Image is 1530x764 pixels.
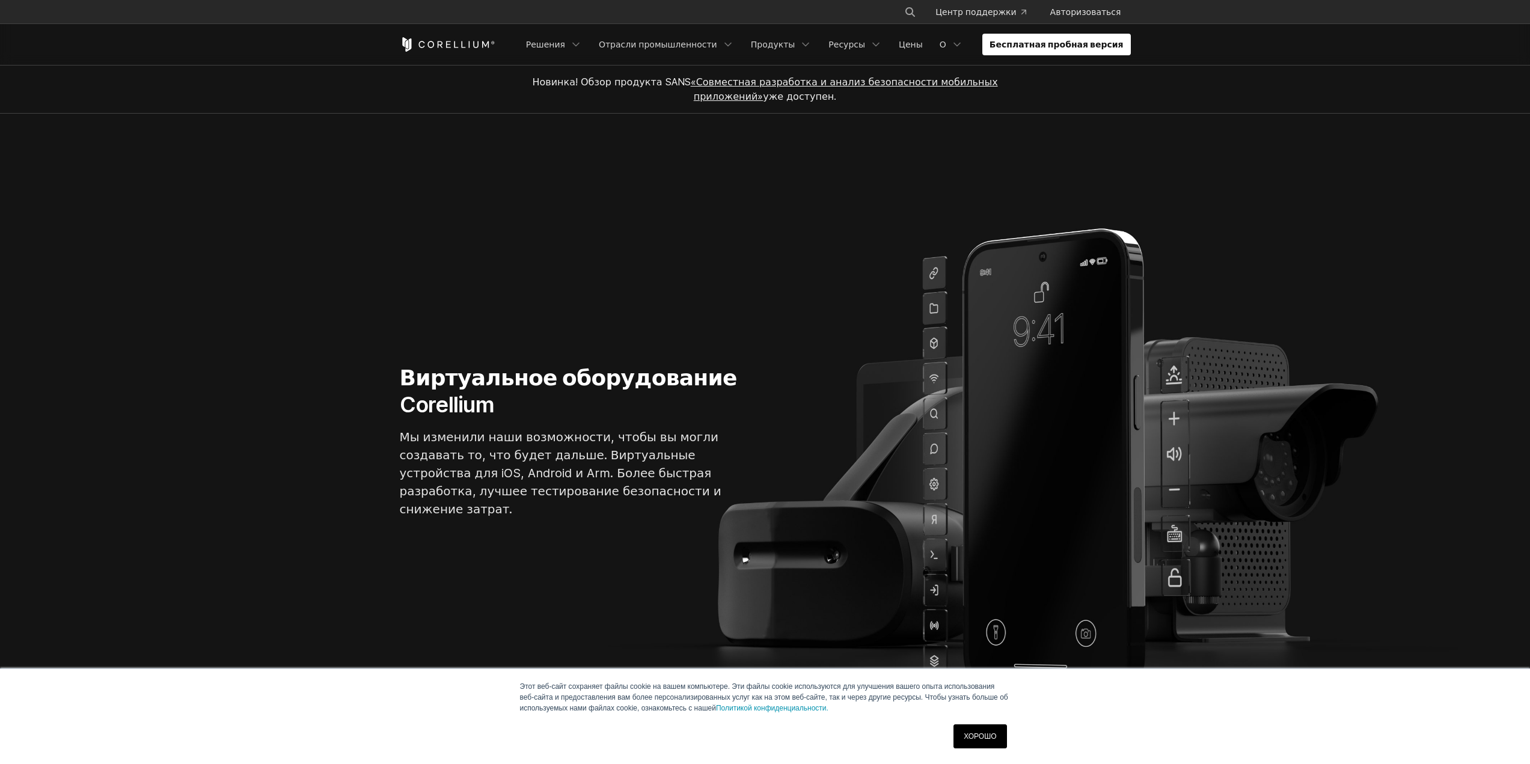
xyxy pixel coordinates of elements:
[964,732,996,741] font: ХОРОШО
[520,682,1008,712] font: Этот веб-сайт сохраняет файлы cookie на вашем компьютере. Эти файлы cookie используются для улучш...
[716,704,828,712] a: Политикой конфиденциальности.
[940,39,946,49] font: О
[532,76,690,88] font: Новинка! Обзор продукта SANS
[599,39,717,49] font: Отрасли промышленности
[751,39,795,49] font: Продукты
[763,90,836,102] font: уже доступен.
[899,39,923,49] font: Цены
[899,1,921,23] button: Поиск
[990,39,1124,49] font: Бесплатная пробная версия
[890,1,1130,23] div: Меню навигации
[519,34,1131,55] div: Меню навигации
[526,39,565,49] font: Решения
[828,39,865,49] font: Ресурсы
[400,364,737,418] font: Виртуальное оборудование Corellium
[1050,7,1121,17] font: Авторизоваться
[400,37,495,52] a: Кореллиум Дом
[953,724,1006,748] a: ХОРОШО
[400,430,721,516] font: Мы изменили наши возможности, чтобы вы могли создавать то, что будет дальше. Виртуальные устройст...
[691,76,998,102] a: «Совместная разработка и анализ безопасности мобильных приложений»
[935,7,1016,17] font: Центр поддержки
